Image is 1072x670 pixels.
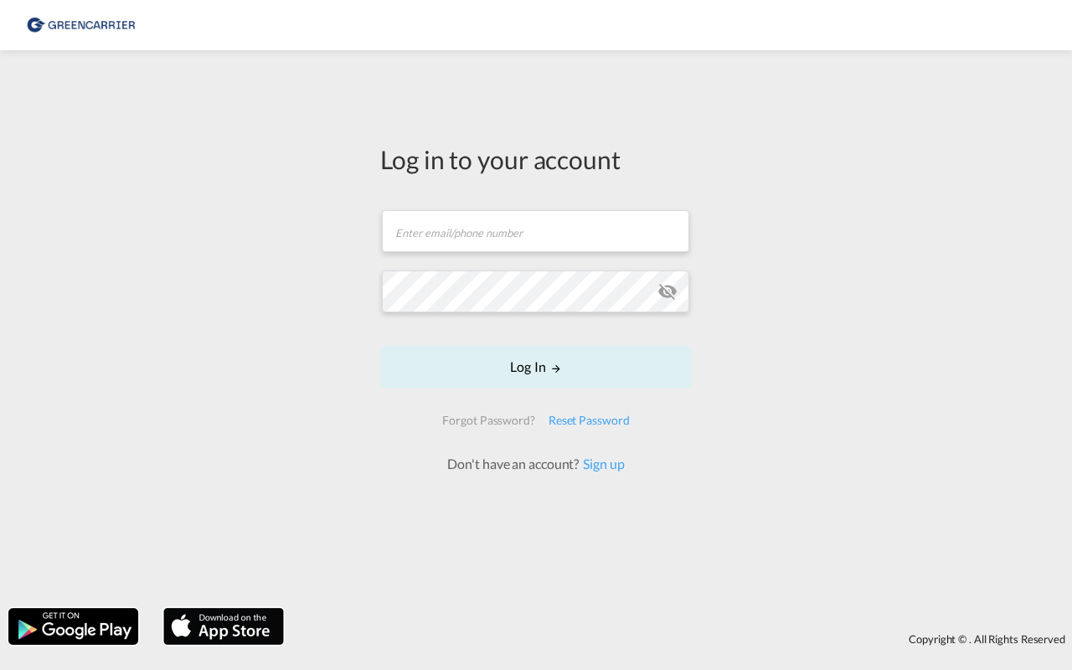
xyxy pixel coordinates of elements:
a: Sign up [579,456,624,472]
md-icon: icon-eye-off [657,281,678,301]
input: Enter email/phone number [382,210,689,252]
div: Don't have an account? [429,455,642,473]
div: Forgot Password? [435,405,541,435]
div: Copyright © . All Rights Reserved [292,625,1072,653]
div: Log in to your account [380,142,692,177]
button: LOGIN [380,346,692,388]
img: apple.png [162,606,286,647]
img: google.png [7,606,140,647]
img: fe7a67208afe11ef8d16395501b1b9f8.png [25,7,138,44]
div: Reset Password [542,405,636,435]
